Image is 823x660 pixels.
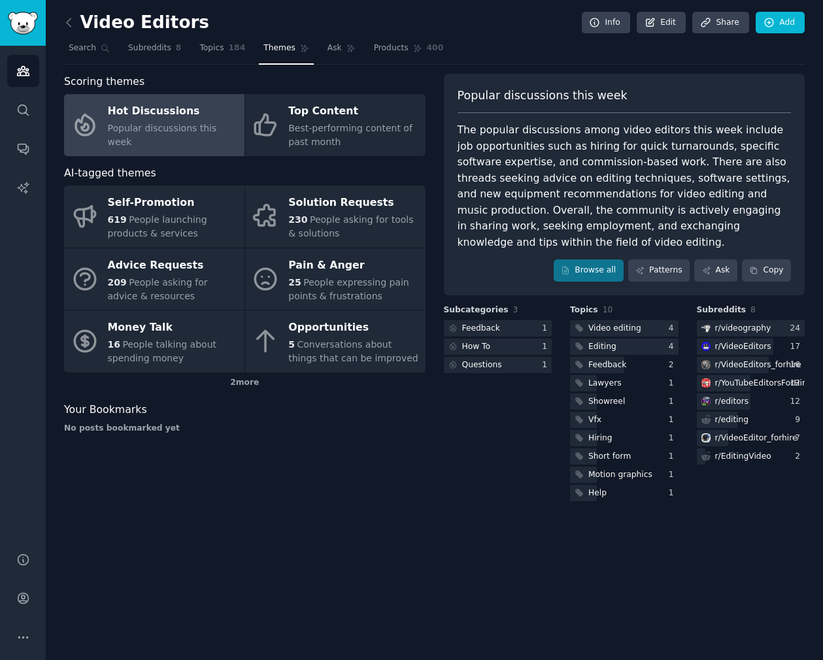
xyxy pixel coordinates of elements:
div: 9 [795,414,805,426]
a: Questions1 [444,357,552,373]
span: Subreddits [697,305,747,316]
img: VideoEditor_forhire [701,433,711,442]
div: Questions [462,359,502,371]
img: editors [701,397,711,406]
button: Copy [742,259,791,282]
span: 209 [108,277,127,288]
div: Hot Discussions [108,101,238,122]
a: Patterns [628,259,690,282]
div: 2 more [64,372,426,393]
span: 3 [513,305,518,314]
div: The popular discussions among video editors this week include job opportunities such as hiring fo... [458,122,792,250]
div: Editing [588,341,616,353]
span: Topics [199,42,224,54]
div: Showreel [588,396,625,408]
a: Hiring1 [570,430,679,446]
span: 8 [176,42,182,54]
span: Conversations about things that can be improved [288,339,418,363]
span: People asking for tools & solutions [288,214,413,239]
a: Search [64,38,114,65]
div: 1 [669,451,679,463]
img: YouTubeEditorsForHire [701,378,711,388]
span: Popular discussions this week [458,88,628,104]
span: Search [69,42,96,54]
a: videographyr/videography24 [697,320,805,337]
div: Short form [588,451,631,463]
div: Solution Requests [288,193,418,214]
a: Pain & Anger25People expressing pain points & frustrations [245,248,426,310]
a: Feedback1 [444,320,552,337]
div: Advice Requests [108,255,238,276]
a: Opportunities5Conversations about things that can be improved [245,310,426,372]
div: 1 [669,469,679,481]
div: Feedback [588,359,626,371]
span: Products [374,42,409,54]
a: r/EditingVideo2 [697,448,805,465]
div: Motion graphics [588,469,652,481]
div: Feedback [462,323,500,335]
a: Help1 [570,485,679,501]
a: Vfx1 [570,412,679,428]
a: editorsr/editors12 [697,393,805,410]
span: People talking about spending money [108,339,217,363]
div: 2 [669,359,679,371]
a: YouTubeEditorsForHirer/YouTubeEditorsForHire12 [697,375,805,391]
span: 25 [288,277,301,288]
span: People expressing pain points & frustrations [288,277,409,301]
div: r/ VideoEditors [715,341,771,353]
div: r/ videography [715,323,771,335]
span: Topics [570,305,598,316]
h2: Video Editors [64,12,209,33]
span: Your Bookmarks [64,402,147,418]
a: Feedback2 [570,357,679,373]
span: 619 [108,214,127,225]
span: 5 [288,339,295,350]
a: How To1 [444,338,552,355]
a: VideoEditors_forhirer/VideoEditors_forhire16 [697,357,805,373]
span: People launching products & services [108,214,207,239]
a: Edit [637,12,686,34]
img: videography [701,323,711,333]
div: 1 [669,414,679,426]
a: Products400 [369,38,448,65]
span: 8 [750,305,756,314]
span: Subcategories [444,305,509,316]
a: Add [756,12,805,34]
a: Showreel1 [570,393,679,410]
div: 4 [669,323,679,335]
img: GummySearch logo [8,12,38,35]
a: Video editing4 [570,320,679,337]
div: Help [588,487,607,499]
span: 230 [288,214,307,225]
span: Themes [263,42,295,54]
div: Vfx [588,414,601,426]
a: Ask [323,38,360,65]
div: 2 [795,451,805,463]
div: r/ editors [715,396,749,408]
div: 1 [542,341,552,353]
div: 1 [669,396,679,408]
span: 400 [427,42,444,54]
a: Money Talk16People talking about spending money [64,310,244,372]
div: r/ EditingVideo [715,451,771,463]
div: 16 [790,359,805,371]
div: Hiring [588,433,613,444]
div: r/ editing [715,414,749,426]
div: 1 [542,359,552,371]
div: Lawyers [588,378,622,389]
a: Ask [694,259,737,282]
div: r/ VideoEditors_forhire [715,359,801,371]
span: Subreddits [128,42,171,54]
div: 1 [669,378,679,389]
div: r/ VideoEditor_forhire [715,433,798,444]
a: Advice Requests209People asking for advice & resources [64,248,244,310]
div: No posts bookmarked yet [64,423,426,435]
span: Popular discussions this week [108,123,217,147]
a: Short form1 [570,448,679,465]
div: 1 [542,323,552,335]
img: VideoEditors_forhire [701,360,711,369]
a: Topics184 [195,38,250,65]
span: 10 [603,305,613,314]
span: 184 [229,42,246,54]
a: Editing4 [570,338,679,355]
